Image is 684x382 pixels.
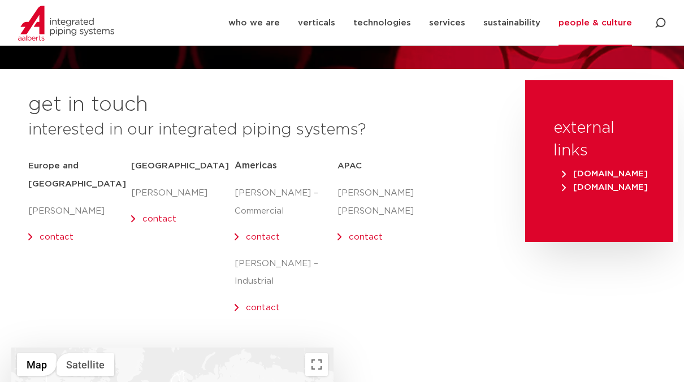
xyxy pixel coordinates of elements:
[28,202,131,220] p: [PERSON_NAME]
[562,170,648,178] span: [DOMAIN_NAME]
[142,215,176,223] a: contact
[235,161,277,170] span: Americas
[28,92,148,119] h2: get in touch
[131,157,234,175] h5: [GEOGRAPHIC_DATA]
[562,183,648,192] span: [DOMAIN_NAME]
[246,233,280,241] a: contact
[559,183,651,192] a: [DOMAIN_NAME]
[235,255,337,291] p: [PERSON_NAME] – Industrial
[553,117,645,162] h3: external links
[559,170,651,178] a: [DOMAIN_NAME]
[235,184,337,220] p: [PERSON_NAME] – Commercial
[28,119,497,141] h3: interested in our integrated piping systems?
[17,353,57,376] button: Show street map
[28,162,126,188] strong: Europe and [GEOGRAPHIC_DATA]
[305,353,328,376] button: Toggle fullscreen view
[349,233,383,241] a: contact
[337,184,440,220] p: [PERSON_NAME] [PERSON_NAME]
[40,233,73,241] a: contact
[131,184,234,202] p: [PERSON_NAME]
[57,353,114,376] button: Show satellite imagery
[337,157,440,175] h5: APAC
[246,303,280,312] a: contact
